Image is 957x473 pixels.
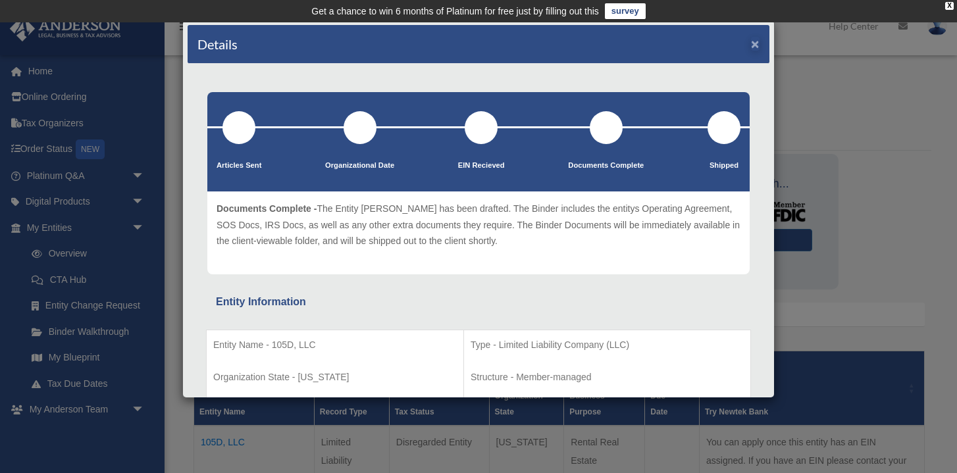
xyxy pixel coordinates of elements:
[311,3,599,19] div: Get a chance to win 6 months of Platinum for free just by filling out this
[471,337,744,353] p: Type - Limited Liability Company (LLC)
[216,293,741,311] div: Entity Information
[217,203,317,214] span: Documents Complete -
[458,159,505,172] p: EIN Recieved
[325,159,394,172] p: Organizational Date
[708,159,740,172] p: Shipped
[751,37,760,51] button: ×
[213,369,457,386] p: Organization State - [US_STATE]
[568,159,644,172] p: Documents Complete
[217,159,261,172] p: Articles Sent
[217,201,740,249] p: The Entity [PERSON_NAME] has been drafted. The Binder includes the entitys Operating Agreement, S...
[213,337,457,353] p: Entity Name - 105D, LLC
[197,35,238,53] h4: Details
[471,369,744,386] p: Structure - Member-managed
[945,2,954,10] div: close
[605,3,646,19] a: survey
